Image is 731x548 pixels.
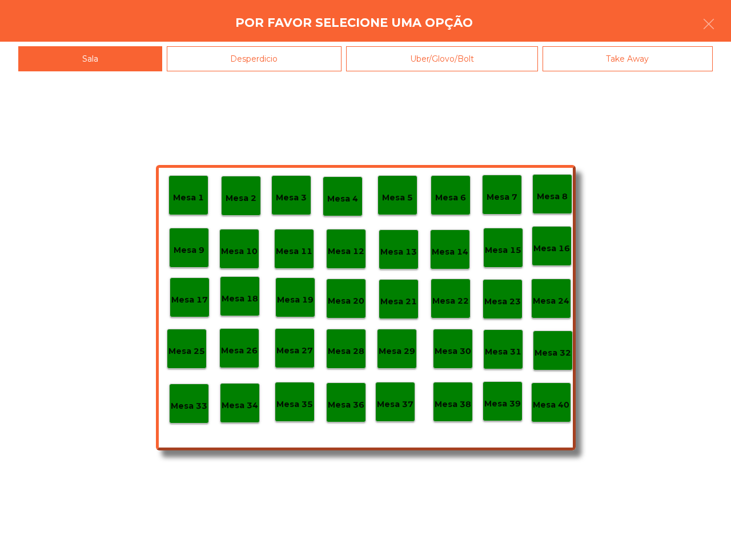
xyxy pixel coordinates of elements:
[487,191,517,204] p: Mesa 7
[328,398,364,412] p: Mesa 36
[533,242,570,255] p: Mesa 16
[382,191,413,204] p: Mesa 5
[226,192,256,205] p: Mesa 2
[235,14,473,31] h4: Por favor selecione uma opção
[485,244,521,257] p: Mesa 15
[328,295,364,308] p: Mesa 20
[328,345,364,358] p: Mesa 28
[435,398,471,411] p: Mesa 38
[533,295,569,308] p: Mesa 24
[277,293,314,307] p: Mesa 19
[328,245,364,258] p: Mesa 12
[432,295,469,308] p: Mesa 22
[168,345,205,358] p: Mesa 25
[221,245,258,258] p: Mesa 10
[380,295,417,308] p: Mesa 21
[537,190,568,203] p: Mesa 8
[432,245,468,259] p: Mesa 14
[380,245,417,259] p: Mesa 13
[276,191,307,204] p: Mesa 3
[173,191,204,204] p: Mesa 1
[435,345,471,358] p: Mesa 30
[533,398,569,412] p: Mesa 40
[18,46,162,72] div: Sala
[276,245,312,258] p: Mesa 11
[167,46,342,72] div: Desperdicio
[174,244,204,257] p: Mesa 9
[276,398,313,411] p: Mesa 35
[171,293,208,307] p: Mesa 17
[222,399,258,412] p: Mesa 34
[435,191,466,204] p: Mesa 6
[535,346,571,360] p: Mesa 32
[379,345,415,358] p: Mesa 29
[276,344,313,357] p: Mesa 27
[484,397,521,410] p: Mesa 39
[377,398,413,411] p: Mesa 37
[327,192,358,205] p: Mesa 4
[346,46,538,72] div: Uber/Glovo/Bolt
[543,46,713,72] div: Take Away
[221,344,258,357] p: Mesa 26
[485,345,521,358] p: Mesa 31
[484,295,521,308] p: Mesa 23
[171,400,207,413] p: Mesa 33
[222,292,258,305] p: Mesa 18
